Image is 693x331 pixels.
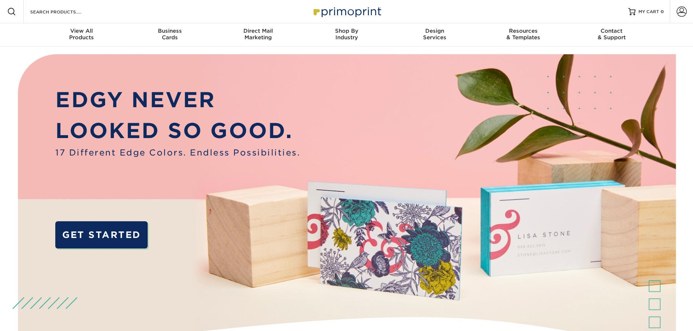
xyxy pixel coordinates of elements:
span: Contact [567,28,656,34]
span: Direct Mail [214,28,302,34]
span: 0 [661,9,664,14]
p: LOOKED SO GOOD. [55,115,300,146]
span: View All [37,28,126,34]
span: Shop By [302,28,391,34]
a: Contact& Support [567,23,656,47]
div: & Support [567,28,656,41]
input: SEARCH PRODUCTS..... [29,7,100,16]
a: DesignServices [391,23,479,47]
a: View AllProducts [37,23,126,47]
span: Design [391,28,479,34]
span: MY CART [638,9,659,15]
div: Products [37,28,126,41]
div: Services [391,28,479,41]
div: & Templates [479,28,567,41]
a: Resources& Templates [479,23,567,47]
img: Primoprint [310,4,383,19]
div: Cards [126,28,214,41]
span: 17 Different Edge Colors. Endless Possibilities. [55,146,300,159]
a: GET STARTED [55,221,147,249]
a: BusinessCards [126,23,214,47]
div: Industry [302,28,391,41]
a: Direct MailMarketing [214,23,302,47]
span: Business [126,28,214,34]
a: Shop ByIndustry [302,23,391,47]
p: EDGY NEVER [55,84,300,116]
div: Marketing [214,28,302,41]
span: Resources [479,28,567,34]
